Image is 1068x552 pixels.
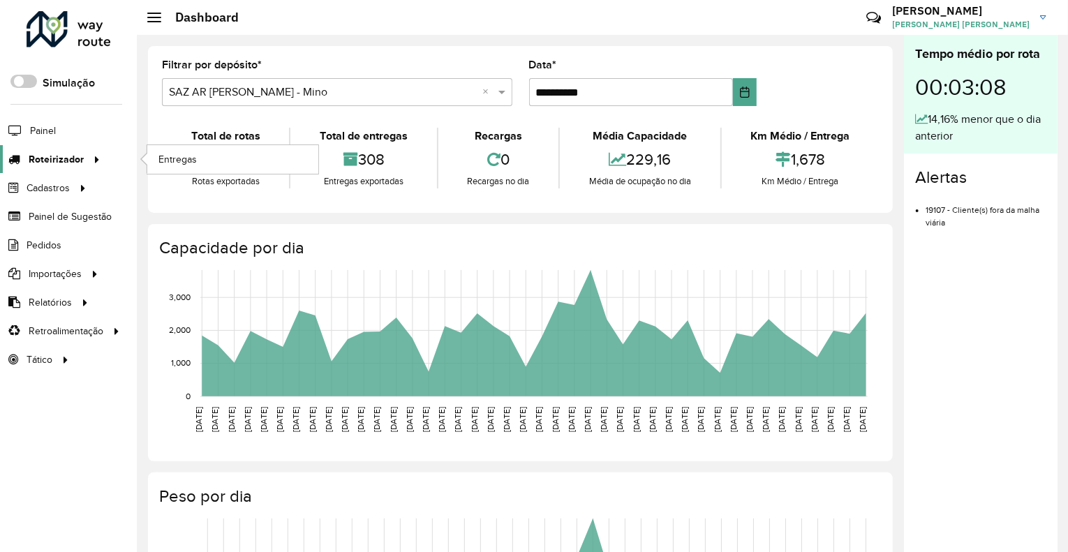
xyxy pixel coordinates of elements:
text: [DATE] [211,407,220,432]
button: Choose Date [733,78,757,106]
h2: Dashboard [161,10,239,25]
span: Entregas [158,152,197,167]
span: Painel de Sugestão [29,209,112,224]
span: Painel [30,124,56,138]
text: [DATE] [616,407,625,432]
text: [DATE] [308,407,317,432]
div: Rotas exportadas [165,174,285,188]
text: [DATE] [761,407,770,432]
text: [DATE] [275,407,284,432]
text: [DATE] [583,407,592,432]
text: [DATE] [470,407,479,432]
text: [DATE] [729,407,738,432]
span: Importações [29,267,82,281]
text: [DATE] [292,407,301,432]
text: [DATE] [567,407,576,432]
text: [DATE] [745,407,754,432]
text: [DATE] [810,407,819,432]
div: 0 [442,144,555,174]
span: Clear all [483,84,495,100]
div: Recargas [442,128,555,144]
text: [DATE] [340,407,349,432]
text: [DATE] [356,407,365,432]
text: [DATE] [664,407,673,432]
text: [DATE] [454,407,463,432]
text: [DATE] [259,407,268,432]
span: Pedidos [27,238,61,253]
label: Data [529,57,557,73]
text: [DATE] [243,407,252,432]
span: Cadastros [27,181,70,195]
text: [DATE] [324,407,333,432]
text: [DATE] [421,407,430,432]
text: [DATE] [680,407,689,432]
text: [DATE] [373,407,382,432]
div: 229,16 [563,144,716,174]
text: 1,000 [171,359,191,368]
span: Retroalimentação [29,324,103,338]
div: Total de rotas [165,128,285,144]
text: [DATE] [648,407,657,432]
div: Entregas exportadas [294,174,433,188]
div: Recargas no dia [442,174,555,188]
div: Km Médio / Entrega [725,128,875,144]
h3: [PERSON_NAME] [892,4,1030,17]
div: Tempo médio por rota [915,45,1046,64]
h4: Capacidade por dia [159,238,879,258]
text: [DATE] [826,407,835,432]
text: [DATE] [535,407,544,432]
text: [DATE] [859,407,868,432]
a: Entregas [147,145,318,173]
span: Tático [27,352,52,367]
text: [DATE] [713,407,722,432]
text: [DATE] [486,407,495,432]
label: Simulação [43,75,95,91]
text: [DATE] [697,407,706,432]
text: [DATE] [599,407,608,432]
text: [DATE] [405,407,414,432]
a: Contato Rápido [859,3,889,33]
h4: Peso por dia [159,486,879,507]
label: Filtrar por depósito [162,57,262,73]
text: [DATE] [518,407,527,432]
span: Relatórios [29,295,72,310]
div: Total de entregas [294,128,433,144]
text: 0 [186,391,191,401]
div: 1,678 [725,144,875,174]
div: Km Médio / Entrega [725,174,875,188]
text: [DATE] [194,407,203,432]
text: [DATE] [794,407,803,432]
h4: Alertas [915,167,1046,188]
text: [DATE] [842,407,851,432]
div: Média de ocupação no dia [563,174,716,188]
div: 308 [294,144,433,174]
text: 3,000 [169,292,191,301]
text: [DATE] [389,407,398,432]
text: 2,000 [169,326,191,335]
text: [DATE] [227,407,236,432]
text: [DATE] [778,407,787,432]
div: Média Capacidade [563,128,716,144]
text: [DATE] [632,407,641,432]
text: [DATE] [551,407,560,432]
text: [DATE] [502,407,511,432]
span: [PERSON_NAME] [PERSON_NAME] [892,18,1030,31]
div: 00:03:08 [915,64,1046,111]
text: [DATE] [437,407,446,432]
div: 14,16% menor que o dia anterior [915,111,1046,144]
span: Roteirizador [29,152,84,167]
li: 19107 - Cliente(s) fora da malha viária [926,193,1046,229]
